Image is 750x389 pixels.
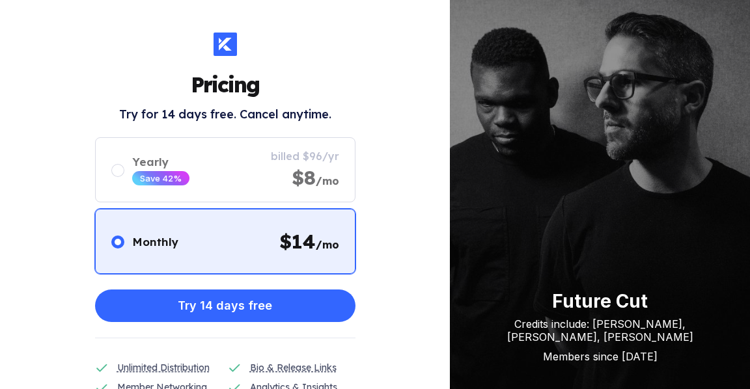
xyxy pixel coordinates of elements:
[476,317,724,343] div: Credits include: [PERSON_NAME], [PERSON_NAME], [PERSON_NAME]
[476,290,724,312] div: Future Cut
[178,293,272,319] div: Try 14 days free
[476,350,724,363] div: Members since [DATE]
[316,174,339,187] span: /mo
[316,238,339,251] span: /mo
[117,360,210,375] div: Unlimited Distribution
[271,150,339,163] div: billed $96/yr
[191,72,259,98] h1: Pricing
[119,107,331,122] h2: Try for 14 days free. Cancel anytime.
[132,155,189,168] div: Yearly
[279,229,339,254] div: $ 14
[140,173,182,183] div: Save 42%
[132,235,178,248] div: Monthly
[95,289,355,322] button: Try 14 days free
[250,360,337,375] div: Bio & Release Links
[292,165,339,190] div: $8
